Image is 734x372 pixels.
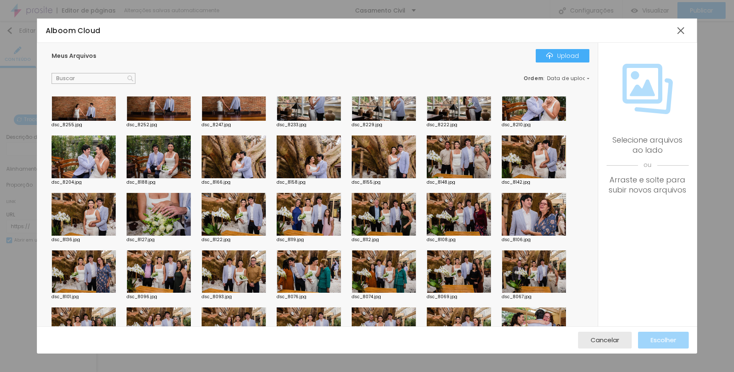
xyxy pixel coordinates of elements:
[578,332,632,349] button: Cancelar
[52,238,116,242] div: dsc_8136.jpg
[546,52,553,59] img: Icone
[202,238,266,242] div: dsc_8122.jpg
[127,295,191,299] div: dsc_8096.jpg
[52,123,116,127] div: dsc_8255.jpg
[52,73,135,84] input: Buscar
[352,295,416,299] div: dsc_8074.jpg
[277,180,341,185] div: dsc_8158.jpg
[607,135,689,195] div: Selecione arquivos ao lado Arraste e solte para subir novos arquivos
[127,123,191,127] div: dsc_8252.jpg
[546,52,579,59] div: Upload
[52,52,96,60] span: Meus Arquivos
[352,180,416,185] div: dsc_8155.jpg
[502,295,566,299] div: dsc_8067.jpg
[52,295,116,299] div: dsc_8101.jpg
[127,180,191,185] div: dsc_8188.jpg
[502,238,566,242] div: dsc_8106.jpg
[277,295,341,299] div: dsc_8076.jpg
[202,180,266,185] div: dsc_8166.jpg
[352,123,416,127] div: dsc_8229.jpg
[127,238,191,242] div: dsc_8127.jpg
[46,26,101,36] span: Alboom Cloud
[502,180,566,185] div: dsc_8142.jpg
[52,180,116,185] div: dsc_8204.jpg
[352,238,416,242] div: dsc_8112.jpg
[638,332,689,349] button: Escolher
[524,75,543,82] span: Ordem
[607,155,689,175] span: ou
[427,180,491,185] div: dsc_8148.jpg
[277,123,341,127] div: dsc_8233.jpg
[547,76,591,81] span: Data de upload
[502,123,566,127] div: dsc_8210.jpg
[202,295,266,299] div: dsc_8093.jpg
[622,64,673,114] img: Icone
[427,238,491,242] div: dsc_8108.jpg
[536,49,589,62] button: IconeUpload
[127,75,133,81] img: Icone
[277,238,341,242] div: dsc_8119.jpg
[427,295,491,299] div: dsc_8069.jpg
[524,76,589,81] div: :
[427,123,491,127] div: dsc_8222.jpg
[651,336,676,343] span: Escolher
[591,336,619,343] span: Cancelar
[202,123,266,127] div: dsc_8247.jpg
